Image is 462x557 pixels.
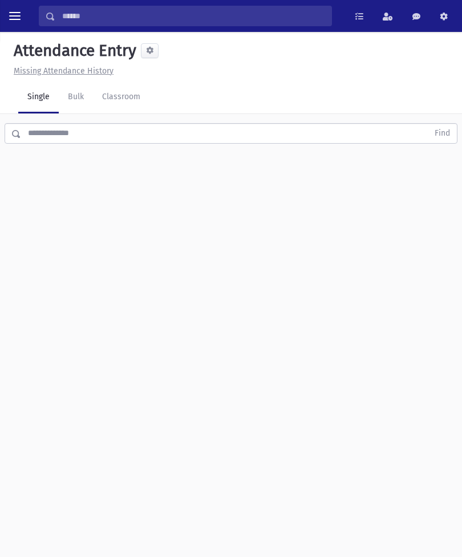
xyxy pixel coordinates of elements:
u: Missing Attendance History [14,66,114,76]
input: Search [55,6,331,26]
a: Missing Attendance History [9,66,114,76]
button: Find [428,124,457,143]
a: Bulk [59,82,93,113]
h5: Attendance Entry [9,41,136,60]
button: toggle menu [5,6,25,26]
a: Single [18,82,59,113]
a: Classroom [93,82,149,113]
